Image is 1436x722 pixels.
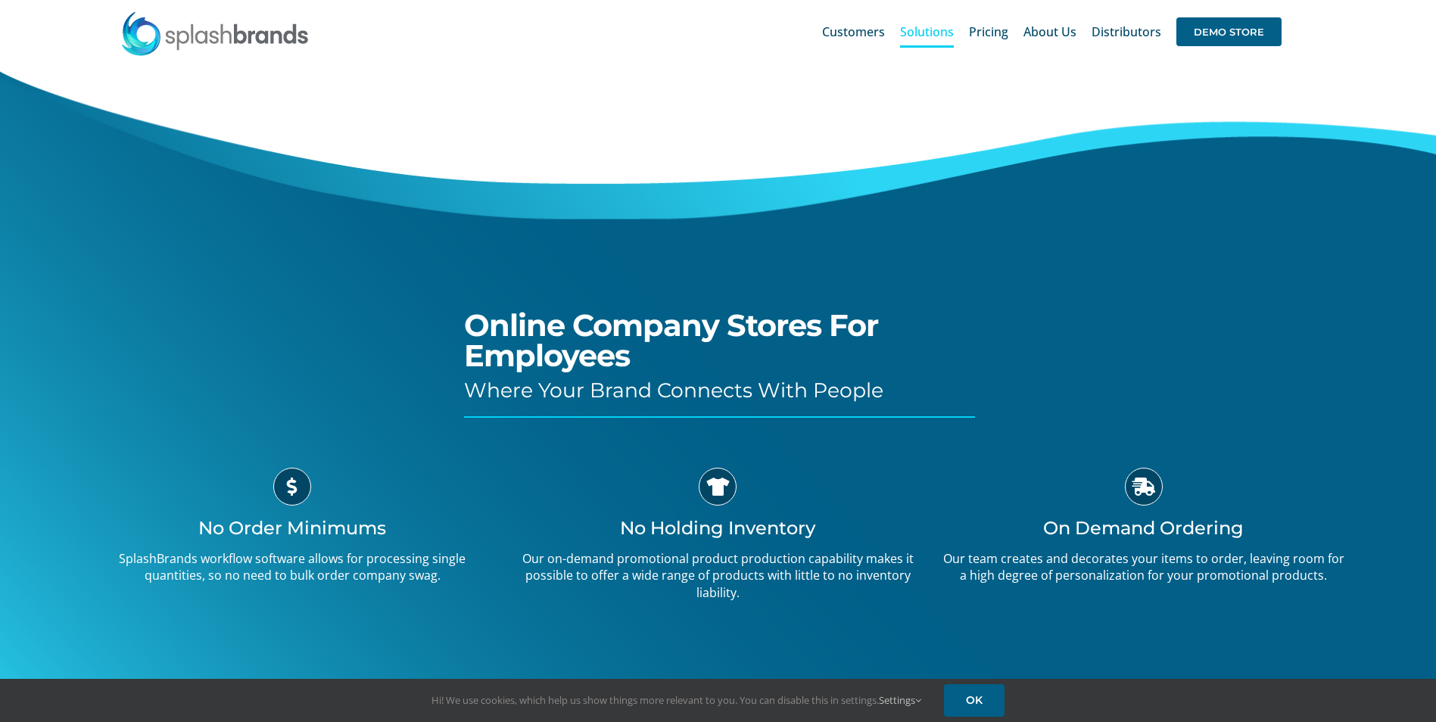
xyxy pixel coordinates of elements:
[1023,26,1076,38] span: About Us
[516,517,919,539] h3: No Holding Inventory
[942,550,1345,584] p: Our team creates and decorates your items to order, leaving room for a high degree of personaliza...
[120,11,310,56] img: SplashBrands.com Logo
[942,517,1345,539] h3: On Demand Ordering
[944,684,1005,717] a: OK
[969,8,1008,56] a: Pricing
[1176,8,1282,56] a: DEMO STORE
[91,550,494,584] p: SplashBrands workflow software allows for processing single quantities, so no need to bulk order ...
[969,26,1008,38] span: Pricing
[879,693,921,707] a: Settings
[822,8,1282,56] nav: Main Menu
[464,378,883,403] span: Where Your Brand Connects With People
[464,307,878,374] span: Online Company Stores For Employees
[1092,26,1161,38] span: Distributors
[822,26,885,38] span: Customers
[1092,8,1161,56] a: Distributors
[91,517,494,539] h3: No Order Minimums
[822,8,885,56] a: Customers
[431,693,921,707] span: Hi! We use cookies, which help us show things more relevant to you. You can disable this in setti...
[900,26,954,38] span: Solutions
[1176,17,1282,46] span: DEMO STORE
[516,550,919,601] p: Our on-demand promotional product production capability makes it possible to offer a wide range o...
